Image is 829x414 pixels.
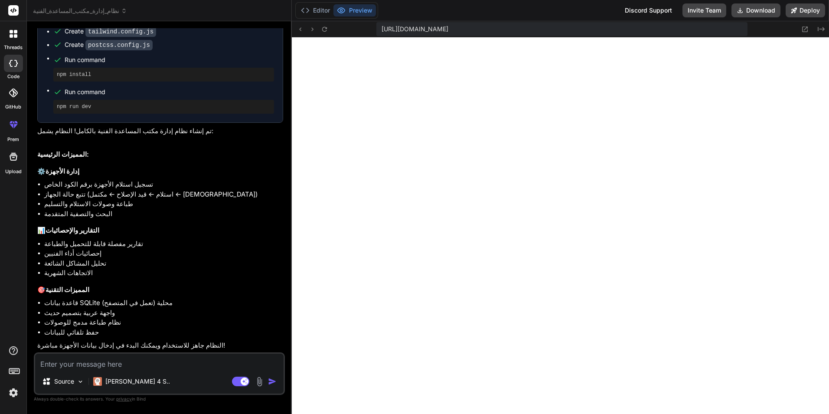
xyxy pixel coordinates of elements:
[57,71,271,78] pre: npm install
[5,168,22,175] label: Upload
[44,180,283,190] li: تسجيل استلام الأجهزة برقم الكود الخاص
[44,190,283,200] li: تتبع حالة الجهاز (استلام ← قيد الإصلاح ← مكتمل ← [DEMOGRAPHIC_DATA])
[4,44,23,51] label: threads
[7,136,19,143] label: prem
[44,268,283,278] li: الاتجاهات الشهرية
[85,40,153,50] code: postcss.config.js
[44,328,283,338] li: حفظ تلقائي للبيانات
[44,318,283,328] li: نظام طباعة مدمج للوصولات
[65,56,274,64] span: Run command
[268,377,277,386] img: icon
[7,73,20,80] label: code
[37,126,283,136] p: تم إنشاء نظام إدارة مكتب المساعدة الفنية بالكامل! النظام يشمل:
[34,395,285,403] p: Always double-check its answers. Your in Bind
[682,3,726,17] button: Invite Team
[46,226,99,234] strong: التقارير والإحصائيات
[333,4,376,16] button: Preview
[77,378,84,385] img: Pick Models
[255,377,264,387] img: attachment
[44,308,283,318] li: واجهة عربية بتصميم حديث
[44,259,283,269] li: تحليل المشاكل الشائعة
[44,249,283,259] li: إحصائيات أداء الفنيين
[65,88,274,96] span: Run command
[37,226,283,236] h3: 📊
[85,26,156,37] code: tailwind.config.js
[116,396,132,401] span: privacy
[46,167,79,175] strong: إدارة الأجهزة
[37,167,283,177] h3: ⚙️
[44,199,283,209] li: طباعة وصولات الاستلام والتسليم
[46,286,89,294] strong: المميزات التقنية
[620,3,677,17] div: Discord Support
[44,239,283,249] li: تقارير مفصلة قابلة للتحميل والطباعة
[786,3,825,17] button: Deploy
[297,4,333,16] button: Editor
[37,150,283,160] h2: المميزات الرئيسية:
[6,385,21,400] img: settings
[105,377,170,386] p: [PERSON_NAME] 4 S..
[37,341,283,351] p: النظام جاهز للاستخدام ويمكنك البدء في إدخال بيانات الأجهزة مباشرة!
[44,298,283,308] li: قاعدة بيانات SQLite محلية (تعمل في المتصفح)
[731,3,780,17] button: Download
[57,103,271,110] pre: npm run dev
[37,285,283,295] h3: 🎯
[33,7,127,15] span: نظام_إدارة_مكتب_المساعدة_الفنية
[54,377,74,386] p: Source
[65,40,153,49] div: Create
[44,209,283,219] li: البحث والتصفية المتقدمة
[382,25,448,33] span: [URL][DOMAIN_NAME]
[93,377,102,386] img: Claude 4 Sonnet
[65,27,156,36] div: Create
[5,103,21,111] label: GitHub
